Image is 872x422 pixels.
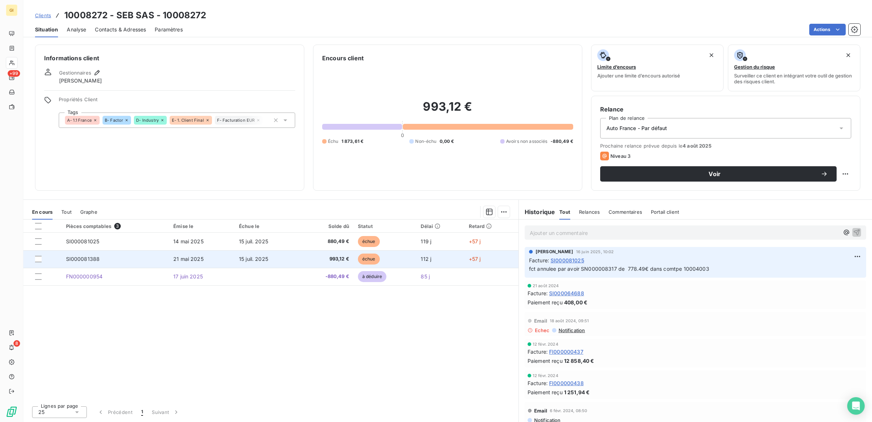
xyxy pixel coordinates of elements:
span: Facture : [528,348,548,356]
div: Solde dû [303,223,349,229]
button: Gestion du risqueSurveiller ce client en intégrant votre outil de gestion des risques client. [728,45,860,91]
span: Prochaine relance prévue depuis le [600,143,851,149]
span: 119 j [421,238,431,244]
span: 18 août 2024, 09:51 [550,319,589,323]
span: Niveau 3 [610,153,630,159]
span: FN000000954 [66,273,103,280]
div: Échue le [239,223,294,229]
span: Facture : [528,379,548,387]
span: Echec [535,327,550,333]
span: 15 juil. 2025 [239,256,268,262]
span: SI000081025 [66,238,100,244]
div: Retard [469,223,514,229]
span: -880,49 € [303,273,349,280]
span: [PERSON_NAME] [59,77,102,84]
a: Clients [35,12,51,19]
span: Contacts & Adresses [95,26,146,33]
span: 112 j [421,256,431,262]
span: 408,00 € [564,299,587,306]
span: Relances [579,209,600,215]
span: A- 1.1 France [67,118,92,122]
span: [PERSON_NAME] [536,248,573,255]
img: Logo LeanPay [6,406,18,418]
span: SI000081025 [551,256,584,264]
span: Non-échu [415,138,436,145]
span: 21 août 2024 [533,284,559,288]
span: -880,49 € [551,138,573,145]
h2: 993,12 € [322,99,573,121]
span: D- Industry [136,118,159,122]
span: Auto France - Par défaut [606,125,667,132]
span: Ajouter une limite d’encours autorisé [597,73,680,79]
span: 25 [38,408,45,416]
button: Voir [600,166,837,182]
span: Gestionnaires [59,70,91,76]
div: GI [6,4,18,16]
span: 8 [13,340,20,347]
span: B- Factor [105,118,123,122]
h6: Relance [600,105,851,114]
span: Paramètres [155,26,183,33]
button: Limite d’encoursAjouter une limite d’encours autorisé [591,45,724,91]
span: Situation [35,26,58,33]
span: Facture : [529,256,549,264]
div: Statut [358,223,412,229]
span: Tout [61,209,72,215]
span: échue [358,236,380,247]
span: Notification [558,327,585,333]
span: Graphe [80,209,97,215]
span: Clients [35,12,51,18]
span: Avoirs non associés [506,138,548,145]
span: Limite d’encours [597,64,636,70]
span: 85 j [421,273,430,280]
span: FI000000437 [549,348,583,356]
button: Précédent [93,404,137,420]
h3: 10008272 - SEB SAS - 10008272 [64,9,206,22]
div: Open Intercom Messenger [847,397,865,415]
span: 12 858,40 € [564,357,594,365]
span: FI000000438 [549,379,584,387]
span: 880,49 € [303,238,349,245]
span: Facture : [528,289,548,297]
span: 1 873,61 € [342,138,364,145]
span: Tout [559,209,570,215]
span: 1 251,94 € [564,388,590,396]
span: 17 juin 2025 [173,273,203,280]
span: Voir [609,171,821,177]
span: Échu [328,138,339,145]
span: Paiement reçu [528,299,563,306]
span: Commentaires [609,209,642,215]
span: +57 j [469,256,481,262]
span: 12 févr. 2024 [533,373,558,378]
span: fct annulee par avoir SN000008317 de 778.49€ dans comtpe 10004003 [529,266,709,272]
span: SI000064688 [549,289,584,297]
span: 4 août 2025 [683,143,711,149]
span: 993,12 € [303,255,349,263]
span: 0,00 € [440,138,454,145]
span: Propriétés Client [59,96,295,107]
span: 0 [401,132,404,138]
span: Portail client [651,209,679,215]
span: 6 févr. 2024, 08:50 [550,408,587,413]
span: 15 juil. 2025 [239,238,268,244]
span: Paiement reçu [528,357,563,365]
span: 3 [114,223,121,229]
div: Délai [421,223,460,229]
span: 21 mai 2025 [173,256,204,262]
span: à déduire [358,271,386,282]
h6: Historique [519,208,555,216]
span: 16 juin 2025, 10:02 [576,250,614,254]
span: +57 j [469,238,481,244]
span: F- Facturation EUR [217,118,255,122]
button: 1 [137,404,147,420]
span: Surveiller ce client en intégrant votre outil de gestion des risques client. [734,73,854,84]
span: Email [534,408,548,414]
span: 12 févr. 2024 [533,342,558,346]
div: Pièces comptables [66,223,165,229]
span: Email [534,318,548,324]
button: Actions [809,24,846,35]
h6: Informations client [44,54,295,62]
span: 14 mai 2025 [173,238,204,244]
span: Paiement reçu [528,388,563,396]
span: SI000081388 [66,256,100,262]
